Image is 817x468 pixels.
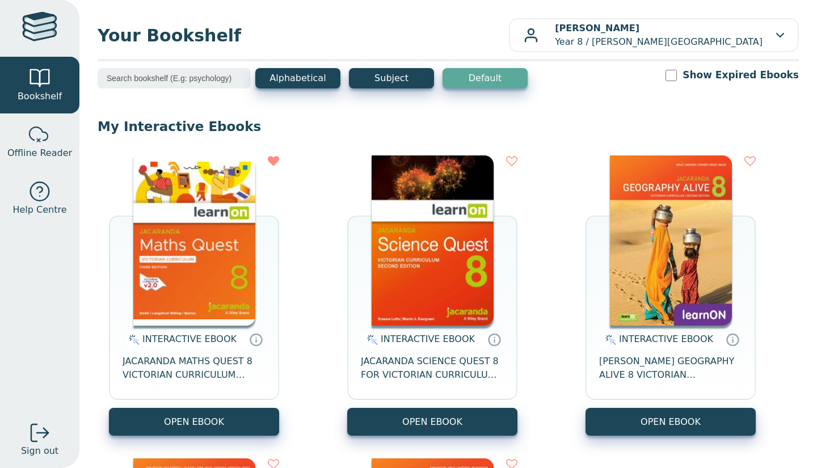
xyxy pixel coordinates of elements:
img: interactive.svg [125,333,140,347]
span: INTERACTIVE EBOOK [619,334,713,344]
a: Interactive eBooks are accessed online via the publisher’s portal. They contain interactive resou... [487,332,501,346]
button: OPEN EBOOK [109,408,279,436]
span: Help Centre [12,203,66,217]
b: [PERSON_NAME] [555,23,639,33]
span: INTERACTIVE EBOOK [142,334,237,344]
span: Bookshelf [18,90,62,103]
p: Year 8 / [PERSON_NAME][GEOGRAPHIC_DATA] [555,22,763,49]
a: Interactive eBooks are accessed online via the publisher’s portal. They contain interactive resou... [249,332,263,346]
img: c004558a-e884-43ec-b87a-da9408141e80.jpg [133,155,255,326]
span: [PERSON_NAME] GEOGRAPHY ALIVE 8 VICTORIAN CURRICULUM LEARNON EBOOK 2E [599,355,742,382]
img: interactive.svg [602,333,616,347]
span: Sign out [21,444,58,458]
button: Alphabetical [255,68,340,88]
button: OPEN EBOOK [347,408,517,436]
button: Default [443,68,528,88]
button: OPEN EBOOK [586,408,756,436]
button: [PERSON_NAME]Year 8 / [PERSON_NAME][GEOGRAPHIC_DATA] [509,18,799,52]
img: 5407fe0c-7f91-e911-a97e-0272d098c78b.jpg [610,155,732,326]
input: Search bookshelf (E.g: psychology) [98,68,251,88]
p: My Interactive Ebooks [98,118,799,135]
img: interactive.svg [364,333,378,347]
span: Your Bookshelf [98,23,509,48]
span: JACARANDA SCIENCE QUEST 8 FOR VICTORIAN CURRICULUM LEARNON 2E EBOOK [361,355,504,382]
button: Subject [349,68,434,88]
span: JACARANDA MATHS QUEST 8 VICTORIAN CURRICULUM LEARNON EBOOK 3E [123,355,266,382]
a: Interactive eBooks are accessed online via the publisher’s portal. They contain interactive resou... [726,332,739,346]
img: fffb2005-5288-ea11-a992-0272d098c78b.png [372,155,494,326]
span: Offline Reader [7,146,72,160]
label: Show Expired Ebooks [683,68,799,82]
span: INTERACTIVE EBOOK [381,334,475,344]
